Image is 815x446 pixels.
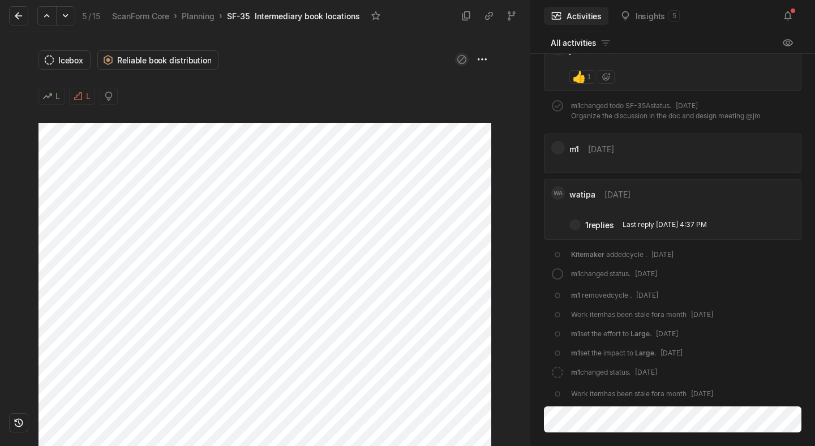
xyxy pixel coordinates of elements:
[571,101,580,110] span: m1
[117,54,212,66] span: Reliable book distribution
[255,10,360,22] div: Intermediary book locations
[544,7,608,25] button: Activities
[691,310,713,319] span: [DATE]
[571,269,657,281] div: changed status .
[636,291,658,299] span: [DATE]
[571,367,657,380] div: changed status .
[660,349,683,357] span: [DATE]
[571,250,674,260] div: added cycle .
[219,10,222,22] div: ›
[86,88,91,104] span: L
[179,8,217,24] a: Planning
[630,329,650,338] span: Large
[571,348,683,358] div: set the impact to .
[651,250,674,259] span: [DATE]
[174,10,177,22] div: ›
[585,219,614,231] div: 1 replies
[55,88,60,104] span: L
[110,8,171,24] a: ScanForm Core
[571,290,658,301] div: removed cycle .
[544,34,618,52] button: All activities
[69,88,95,105] button: L
[38,50,91,70] button: Icebox
[613,7,687,25] button: Insights5
[571,101,761,123] div: changed todo SF-35A status.
[635,368,657,376] span: [DATE]
[571,349,580,357] span: m1
[571,389,713,399] div: Work item has been stale for a month
[668,10,680,22] div: 5
[571,329,678,339] div: set the effort to .
[571,310,713,320] div: Work item has been stale for a month
[623,220,707,230] div: Last reply [DATE] 4:37 PM
[88,11,91,21] span: /
[554,186,562,200] span: WA
[604,188,630,200] span: [DATE]
[82,10,101,22] div: 5 15
[569,143,579,155] span: m1
[635,349,654,357] span: Large
[38,88,65,105] button: L
[587,74,591,80] span: 1
[569,188,595,200] span: watipa
[573,71,585,83] span: 👍
[97,50,219,70] button: Reliable book distribution
[571,269,580,278] span: m1
[635,269,657,278] span: [DATE]
[571,291,580,299] span: m1
[656,329,678,338] span: [DATE]
[691,389,713,398] span: [DATE]
[227,10,250,22] div: SF-35
[551,37,597,49] span: All activities
[571,368,580,376] span: m1
[112,10,169,22] div: ScanForm Core
[588,143,614,155] span: [DATE]
[571,250,604,259] span: Kitemaker
[571,329,580,338] span: m1
[676,101,698,110] span: [DATE]
[571,111,761,121] p: Organize the discussion in the doc and design meeting @jm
